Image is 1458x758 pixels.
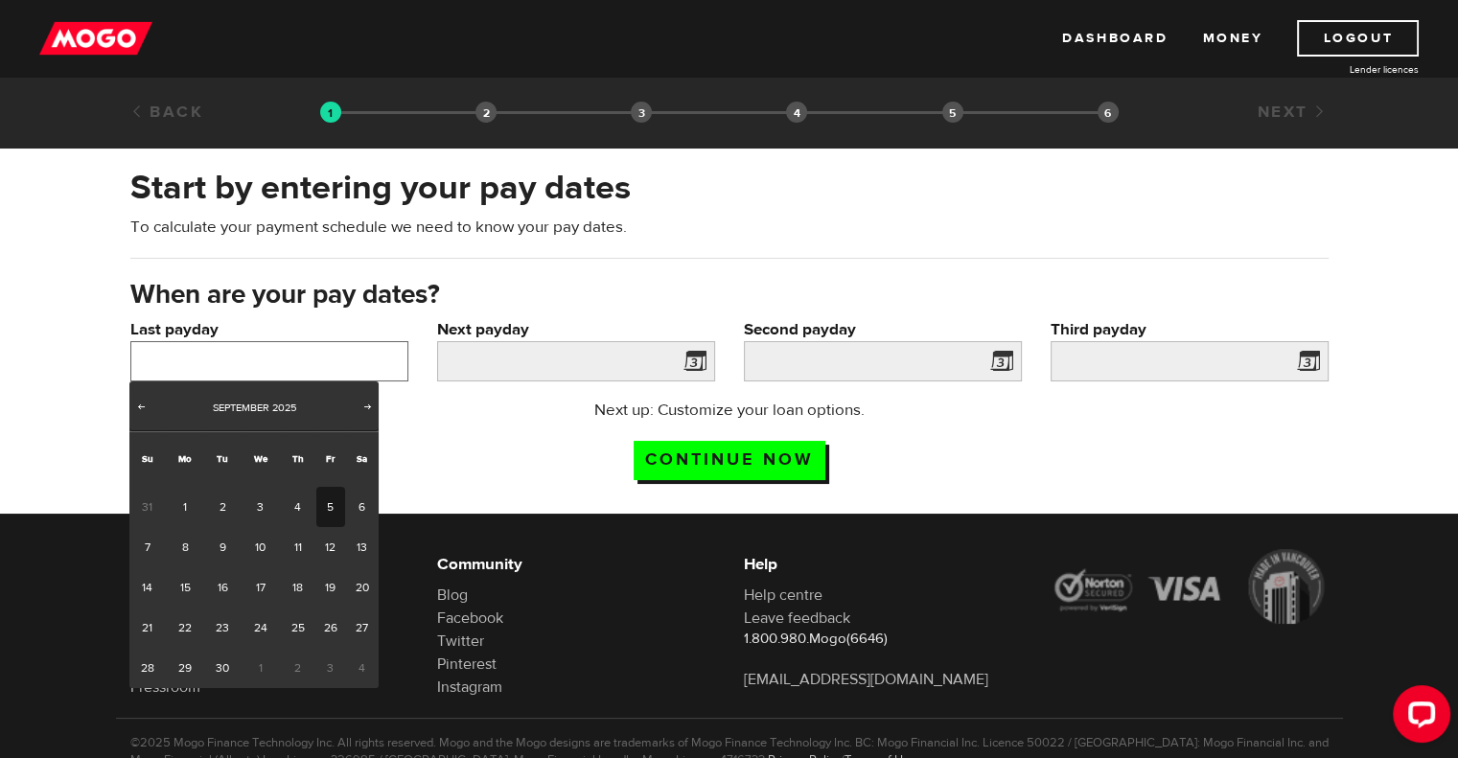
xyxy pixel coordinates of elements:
a: 12 [316,527,346,567]
label: Second payday [744,318,1022,341]
span: 1 [241,648,280,688]
p: 1.800.980.Mogo(6646) [744,630,1022,649]
a: Facebook [437,609,503,628]
a: 3 [241,487,280,527]
a: 1 [166,487,205,527]
a: Money [1202,20,1262,57]
a: Dashboard [1062,20,1168,57]
a: 20 [345,567,379,608]
a: Twitter [437,632,484,651]
a: Pinterest [437,655,497,674]
span: Monday [178,452,192,465]
a: 4 [280,487,315,527]
a: 6 [345,487,379,527]
a: 25 [280,608,315,648]
a: 14 [129,567,165,608]
span: 3 [316,648,346,688]
span: Tuesday [217,452,228,465]
img: transparent-188c492fd9eaac0f573672f40bb141c2.gif [320,102,341,123]
a: Instagram [437,678,502,697]
a: 30 [205,648,241,688]
a: 9 [205,527,241,567]
a: 27 [345,608,379,648]
a: 2 [205,487,241,527]
a: 13 [345,527,379,567]
label: Third payday [1051,318,1329,341]
a: 17 [241,567,280,608]
span: Friday [326,452,335,465]
a: 11 [280,527,315,567]
iframe: LiveChat chat widget [1377,678,1458,758]
input: Continue now [634,441,825,480]
a: Back [130,102,204,123]
h2: Start by entering your pay dates [130,168,1329,208]
a: 28 [129,648,165,688]
p: Next up: Customize your loan options. [539,399,919,422]
a: 23 [205,608,241,648]
a: 5 [316,487,346,527]
a: 29 [166,648,205,688]
span: 31 [129,487,165,527]
a: Logout [1297,20,1419,57]
span: 2025 [272,401,296,415]
a: Lender licences [1275,62,1419,77]
h6: Community [437,553,715,576]
span: Prev [133,399,149,414]
span: Thursday [292,452,304,465]
a: Help centre [744,586,822,605]
a: Prev [131,399,150,418]
a: Blog [437,586,468,605]
label: Last payday [130,318,408,341]
span: Wednesday [254,452,267,465]
a: Next [1257,102,1328,123]
a: Pressroom [130,678,200,697]
h3: When are your pay dates? [130,280,1329,310]
a: 18 [280,567,315,608]
h6: Help [744,553,1022,576]
span: Saturday [357,452,367,465]
a: 21 [129,608,165,648]
p: To calculate your payment schedule we need to know your pay dates. [130,216,1329,239]
a: 8 [166,527,205,567]
a: 22 [166,608,205,648]
span: September [213,401,269,415]
a: 19 [316,567,346,608]
a: Next [359,399,378,418]
a: 26 [316,608,346,648]
img: legal-icons-92a2ffecb4d32d839781d1b4e4802d7b.png [1051,549,1329,624]
span: Next [360,399,376,414]
a: [EMAIL_ADDRESS][DOMAIN_NAME] [744,670,988,689]
a: 7 [129,527,165,567]
a: 15 [166,567,205,608]
a: 16 [205,567,241,608]
img: mogo_logo-11ee424be714fa7cbb0f0f49df9e16ec.png [39,20,152,57]
span: 4 [345,648,379,688]
a: Leave feedback [744,609,850,628]
a: 10 [241,527,280,567]
label: Next payday [437,318,715,341]
span: 2 [280,648,315,688]
span: Sunday [142,452,153,465]
a: 24 [241,608,280,648]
